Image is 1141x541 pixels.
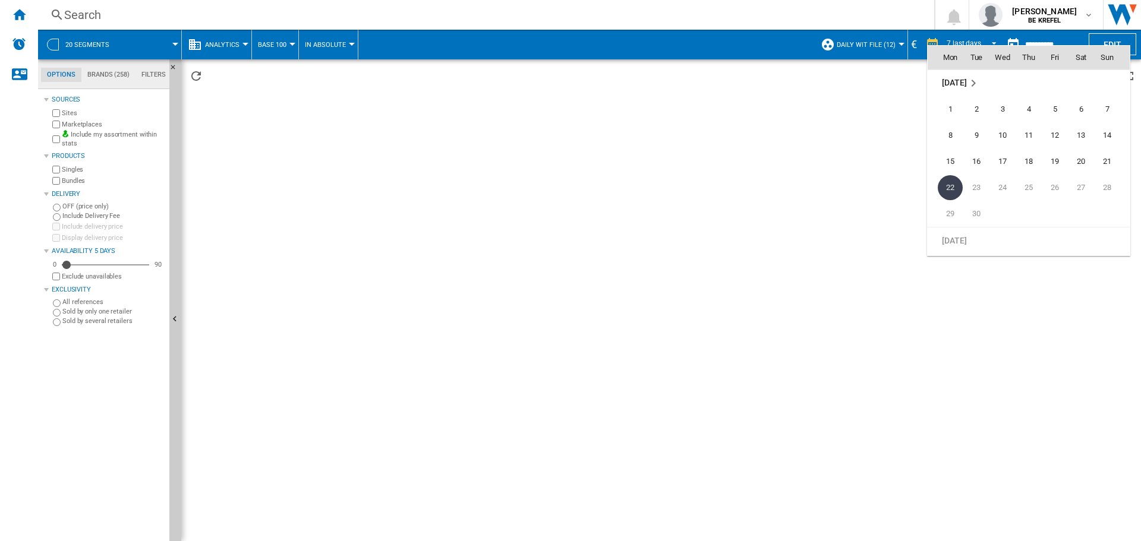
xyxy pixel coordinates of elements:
[938,124,962,147] span: 8
[963,122,989,148] td: Tuesday September 9 2025
[1042,122,1068,148] td: Friday September 12 2025
[938,175,963,200] span: 22
[1094,96,1130,122] td: Sunday September 7 2025
[928,201,963,227] td: Monday September 29 2025
[989,175,1016,201] td: Wednesday September 24 2025
[1094,148,1130,175] td: Sunday September 21 2025
[1068,148,1094,175] td: Saturday September 20 2025
[991,150,1014,173] span: 17
[991,124,1014,147] span: 10
[963,148,989,175] td: Tuesday September 16 2025
[1068,96,1094,122] td: Saturday September 6 2025
[1043,124,1067,147] span: 12
[928,96,963,122] td: Monday September 1 2025
[928,69,1130,96] td: September 2025
[1017,97,1041,121] span: 4
[1069,97,1093,121] span: 6
[928,227,1130,254] tr: Week undefined
[963,46,989,69] th: Tue
[1016,96,1042,122] td: Thursday September 4 2025
[989,148,1016,175] td: Wednesday September 17 2025
[1094,46,1130,69] th: Sun
[1069,124,1093,147] span: 13
[989,96,1016,122] td: Wednesday September 3 2025
[1016,175,1042,201] td: Thursday September 25 2025
[1068,122,1094,148] td: Saturday September 13 2025
[963,175,989,201] td: Tuesday September 23 2025
[1016,122,1042,148] td: Thursday September 11 2025
[1016,46,1042,69] th: Thu
[1095,124,1119,147] span: 14
[963,96,989,122] td: Tuesday September 2 2025
[938,150,962,173] span: 15
[1069,150,1093,173] span: 20
[938,97,962,121] span: 1
[1042,175,1068,201] td: Friday September 26 2025
[942,78,966,87] span: [DATE]
[991,97,1014,121] span: 3
[928,122,1130,148] tr: Week 2
[928,122,963,148] td: Monday September 8 2025
[1016,148,1042,175] td: Thursday September 18 2025
[928,175,1130,201] tr: Week 4
[989,46,1016,69] th: Wed
[1043,97,1067,121] span: 5
[965,124,988,147] span: 9
[1042,148,1068,175] td: Friday September 19 2025
[963,201,989,227] td: Tuesday September 30 2025
[1042,46,1068,69] th: Fri
[1095,150,1119,173] span: 21
[1043,150,1067,173] span: 19
[928,96,1130,122] tr: Week 1
[928,148,963,175] td: Monday September 15 2025
[965,150,988,173] span: 16
[928,46,1130,255] md-calendar: Calendar
[989,122,1016,148] td: Wednesday September 10 2025
[965,97,988,121] span: 2
[928,46,963,69] th: Mon
[1094,122,1130,148] td: Sunday September 14 2025
[928,69,1130,96] tr: Week undefined
[1017,124,1041,147] span: 11
[1068,175,1094,201] td: Saturday September 27 2025
[1017,150,1041,173] span: 18
[928,148,1130,175] tr: Week 3
[1094,175,1130,201] td: Sunday September 28 2025
[1068,46,1094,69] th: Sat
[928,201,1130,227] tr: Week 5
[1042,96,1068,122] td: Friday September 5 2025
[942,235,966,245] span: [DATE]
[928,175,963,201] td: Monday September 22 2025
[1095,97,1119,121] span: 7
